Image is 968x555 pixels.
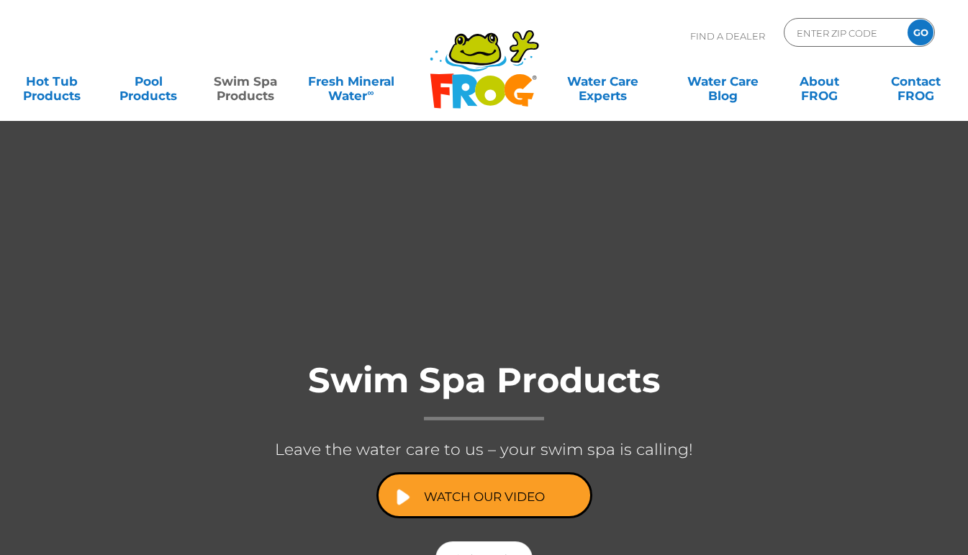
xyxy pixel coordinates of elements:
[685,67,760,96] a: Water CareBlog
[207,67,282,96] a: Swim SpaProducts
[376,472,592,518] a: Watch Our Video
[196,435,772,465] p: Leave the water care to us – your swim spa is calling!
[14,67,89,96] a: Hot TubProducts
[782,67,856,96] a: AboutFROG
[908,19,933,45] input: GO
[542,67,664,96] a: Water CareExperts
[111,67,186,96] a: PoolProducts
[367,87,374,98] sup: ∞
[879,67,954,96] a: ContactFROG
[304,67,399,96] a: Fresh MineralWater∞
[690,18,765,54] p: Find A Dealer
[196,361,772,420] h1: Swim Spa Products
[795,22,892,43] input: Zip Code Form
